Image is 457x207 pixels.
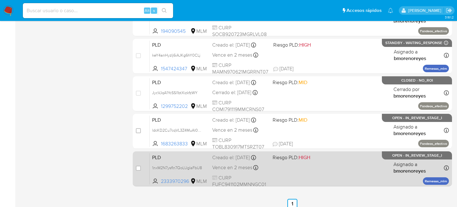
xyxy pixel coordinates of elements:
span: Accesos rápidos [347,7,382,14]
span: 3.161.2 [445,15,454,20]
input: Buscar usuario o caso... [23,7,173,15]
p: brenda.morenoreyes@mercadolibre.com.mx [408,8,444,13]
span: Alt [145,8,150,13]
button: search-icon [158,6,171,15]
a: Salir [446,7,452,14]
a: Notificaciones [388,8,393,13]
span: s [153,8,155,13]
